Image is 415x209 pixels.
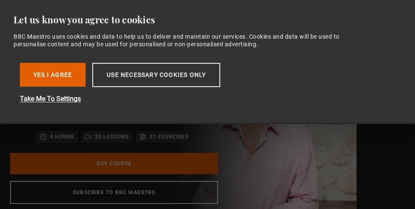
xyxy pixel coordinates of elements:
[10,153,218,174] a: Buy Course
[92,63,220,87] button: Use necessary cookies only
[14,33,357,48] div: BBC Maestro uses cookies and data to help us to deliver and maintain our services. Cookies and da...
[50,133,74,141] p: 4 hours
[20,94,291,104] button: Take Me To Settings
[14,14,395,26] div: Let us know you agree to cookies
[95,133,129,141] p: 20 lessons
[20,63,86,87] button: Yes I Agree
[149,133,188,141] p: 31 exercises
